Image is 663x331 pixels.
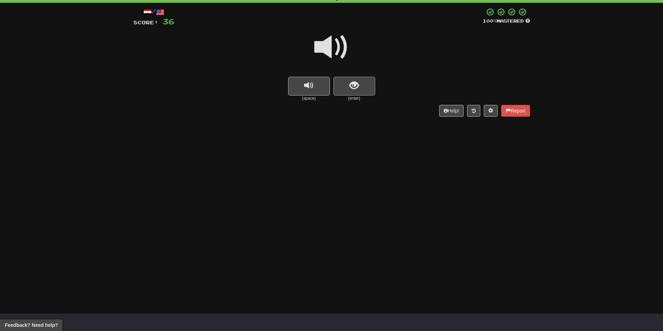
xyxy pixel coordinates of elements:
span: 36 [163,17,174,26]
span: Open feedback widget [5,322,58,329]
div: Mastered [483,18,530,24]
div: / [133,8,174,16]
span: 100 % [483,18,497,24]
button: replay audio [288,77,330,96]
button: Help! [439,105,464,117]
small: (space) [288,96,330,101]
button: Report [501,105,530,117]
button: Round history (alt+y) [467,105,480,117]
button: show sentence [333,77,375,96]
span: Score: [133,19,158,25]
small: (enter) [333,96,375,101]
